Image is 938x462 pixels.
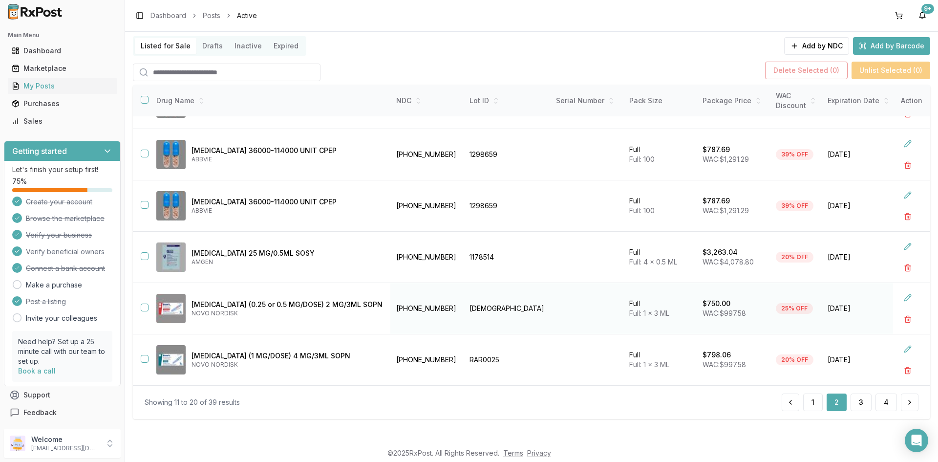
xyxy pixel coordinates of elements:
a: Terms [503,449,523,457]
div: Expiration Date [828,96,889,106]
td: [PHONE_NUMBER] [390,334,464,386]
p: Welcome [31,435,99,444]
div: 20% OFF [776,252,813,263]
button: 9+ [915,8,930,23]
a: 4 [875,394,897,411]
div: Sales [12,116,113,126]
button: 2 [827,394,847,411]
img: Ozempic (1 MG/DOSE) 4 MG/3ML SOPN [156,345,186,374]
a: Dashboard [150,11,186,21]
span: WAC: $997.58 [703,309,746,317]
td: Full [623,180,697,232]
p: [MEDICAL_DATA] 36000-114000 UNIT CPEP [192,197,383,207]
div: 39% OFF [776,200,813,211]
p: NOVO NORDISK [192,361,383,369]
span: [DATE] [828,150,889,159]
span: Full: 4 x 0.5 ML [629,258,677,266]
td: [PHONE_NUMBER] [390,283,464,334]
div: 20% OFF [776,354,813,365]
span: WAC: $4,078.80 [703,258,754,266]
button: Purchases [4,96,121,111]
img: Enbrel 25 MG/0.5ML SOSY [156,242,186,272]
div: 9+ [921,4,934,14]
p: ABBVIE [192,155,383,163]
p: $3,263.04 [703,247,738,257]
span: Full: 100 [629,206,655,215]
p: [MEDICAL_DATA] 25 MG/0.5ML SOSY [192,248,383,258]
th: Pack Size [623,85,697,117]
td: 1298659 [464,129,550,180]
span: Connect a bank account [26,264,105,273]
div: Showing 11 to 20 of 39 results [145,397,240,407]
button: Edit [899,289,917,307]
button: Delete [899,362,917,379]
span: [DATE] [828,355,889,365]
td: Full [623,232,697,283]
div: Open Intercom Messenger [905,429,928,452]
a: Dashboard [8,42,117,60]
span: 75 % [12,176,27,186]
img: Creon 36000-114000 UNIT CPEP [156,140,186,169]
span: Verify your business [26,230,92,240]
a: Privacy [527,449,551,457]
button: 1 [803,394,823,411]
button: Feedback [4,404,121,421]
p: [MEDICAL_DATA] (1 MG/DOSE) 4 MG/3ML SOPN [192,351,383,361]
div: Lot ID [469,96,544,106]
p: AMGEN [192,258,383,266]
button: Inactive [229,38,268,54]
button: Sales [4,113,121,129]
button: Edit [899,340,917,358]
a: Make a purchase [26,280,82,290]
div: My Posts [12,81,113,91]
p: Let's finish your setup first! [12,165,112,175]
p: $750.00 [703,299,730,308]
td: RAR0025 [464,334,550,386]
a: My Posts [8,77,117,95]
div: 39% OFF [776,149,813,160]
button: Edit [899,238,917,255]
button: Edit [899,135,917,153]
h2: Main Menu [8,31,117,39]
img: RxPost Logo [4,4,66,20]
button: Dashboard [4,43,121,59]
button: Expired [268,38,304,54]
div: Dashboard [12,46,113,56]
p: [MEDICAL_DATA] 36000-114000 UNIT CPEP [192,146,383,155]
button: 3 [851,394,872,411]
button: Delete [899,156,917,174]
span: Browse the marketplace [26,214,105,223]
button: Support [4,386,121,404]
span: Active [237,11,257,21]
button: Edit [899,186,917,204]
td: [PHONE_NUMBER] [390,180,464,232]
div: Package Price [703,96,764,106]
td: 1298659 [464,180,550,232]
span: Verify beneficial owners [26,247,105,257]
span: Full: 100 [629,155,655,163]
div: Drug Name [156,96,383,106]
p: Need help? Set up a 25 minute call with our team to set up. [18,337,107,366]
span: Full: 1 x 3 ML [629,309,669,317]
div: Purchases [12,99,113,109]
span: Post a listing [26,297,66,307]
button: Add by Barcode [853,37,930,55]
nav: breadcrumb [150,11,257,21]
a: Purchases [8,95,117,112]
span: [DATE] [828,304,889,313]
td: [PHONE_NUMBER] [390,129,464,180]
th: Action [893,85,930,117]
a: Sales [8,112,117,130]
img: Ozempic (0.25 or 0.5 MG/DOSE) 2 MG/3ML SOPN [156,294,186,323]
button: Add by NDC [784,37,849,55]
span: [DATE] [828,201,889,211]
button: Listed for Sale [135,38,196,54]
p: $787.69 [703,145,730,154]
h3: Getting started [12,145,67,157]
button: Marketplace [4,61,121,76]
span: Create your account [26,197,92,207]
p: NOVO NORDISK [192,309,383,317]
div: WAC Discount [776,91,816,110]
